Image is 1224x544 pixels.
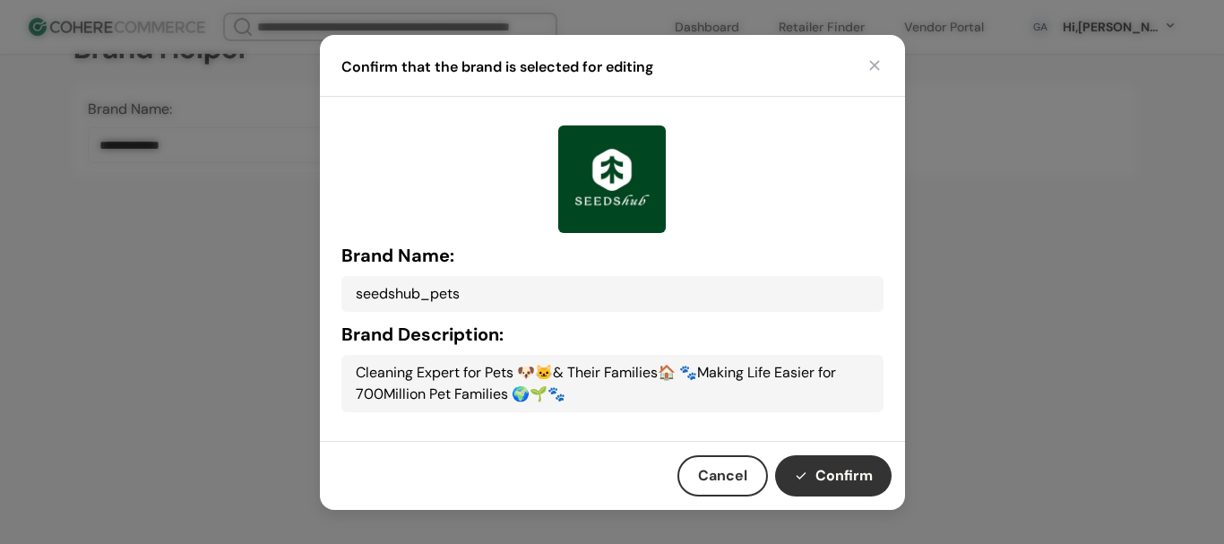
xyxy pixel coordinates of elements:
[341,355,884,412] div: Cleaning Expert for Pets 🐶🐱& Their Families🏠 🐾Making Life Easier for 700Million Pet Families 🌍🌱🐾
[341,276,884,312] div: seedshub_pets
[341,56,653,78] h4: Confirm that the brand is selected for editing
[341,321,884,348] h5: Brand Description:
[677,455,768,497] button: Cancel
[341,242,884,269] h5: Brand Name:
[775,455,892,497] button: Confirm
